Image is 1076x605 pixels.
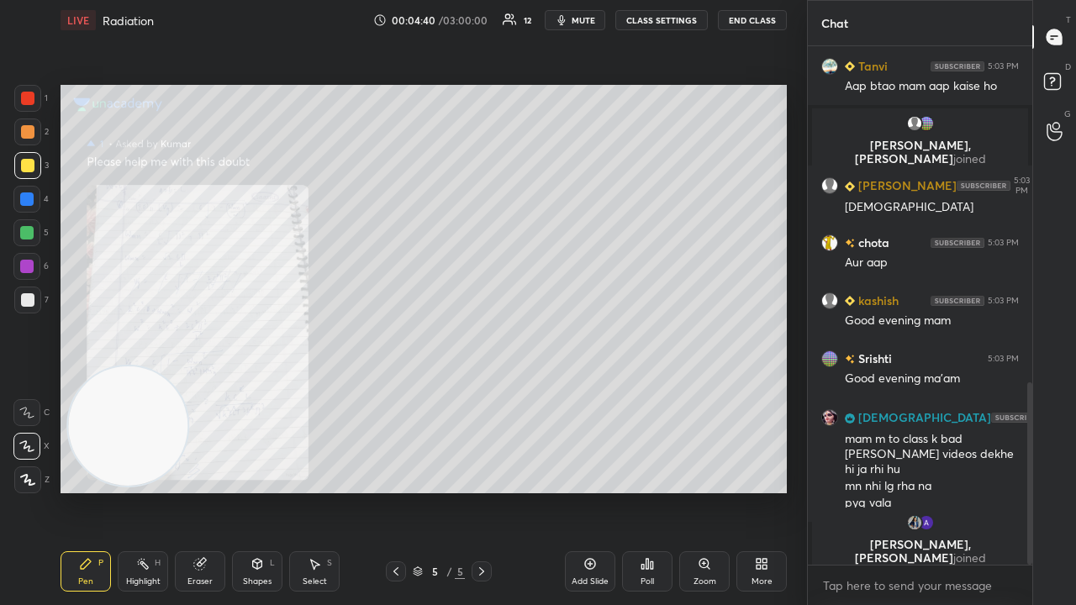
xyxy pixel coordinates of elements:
div: Shapes [243,577,272,586]
h4: Radiation [103,13,154,29]
span: joined [953,150,986,166]
div: 5 [455,564,465,579]
div: H [155,559,161,567]
div: mam m to class k bad [PERSON_NAME] videos dekhe hi ja rhi hu [845,431,1019,478]
img: 92315ffd1292449787063ab9352de92e.jpg [821,409,838,426]
h6: chota [855,234,889,251]
div: 3 [14,152,49,179]
div: C [13,399,50,426]
h6: Tanvi [855,57,888,75]
div: L [270,559,275,567]
div: LIVE [61,10,96,30]
p: [PERSON_NAME], [PERSON_NAME] [822,139,1018,166]
div: S [327,559,332,567]
div: Good evening mam [845,313,1019,329]
div: pyq vala [845,495,1019,512]
h6: [DEMOGRAPHIC_DATA] [855,409,991,427]
div: P [98,559,103,567]
img: default.png [821,292,838,309]
div: Z [14,466,50,493]
div: 5 [426,566,443,576]
h6: Srishti [855,350,892,367]
button: mute [545,10,605,30]
button: CLASS SETTINGS [615,10,708,30]
img: no-rating-badge.077c3623.svg [845,355,855,364]
img: 528aebb63e9746ca82daa1629d28366f.jpg [821,58,838,75]
div: 12 [524,16,531,24]
div: mn nhi lg rha na [845,478,1019,495]
img: default.png [906,115,923,132]
div: 6 [13,253,49,280]
p: [PERSON_NAME], [PERSON_NAME] [822,538,1018,565]
div: 1 [14,85,48,112]
div: X [13,433,50,460]
img: Learner_Badge_champion_ad955741a3.svg [845,413,855,423]
img: 4P8fHbbgJtejmAAAAAElFTkSuQmCC [991,413,1045,423]
div: Select [303,577,327,586]
img: default.png [821,177,838,194]
p: D [1065,60,1071,73]
img: 3 [918,514,935,531]
img: no-rating-badge.077c3623.svg [845,239,855,248]
div: grid [808,46,1032,565]
div: Highlight [126,577,161,586]
div: Good evening ma'am [845,371,1019,387]
div: Zoom [694,577,716,586]
div: Add Slide [572,577,609,586]
div: 4 [13,186,49,213]
p: T [1066,13,1071,26]
div: [DEMOGRAPHIC_DATA] [845,199,1019,216]
img: Learner_Badge_beginner_1_8b307cf2a0.svg [845,296,855,306]
div: 5:03 PM [988,354,1019,364]
img: 4P8fHbbgJtejmAAAAAElFTkSuQmCC [931,296,984,306]
span: joined [953,550,986,566]
img: b1f6bc9919b44050b8385be96b21bf3b.jpg [821,350,838,367]
img: 4P8fHbbgJtejmAAAAAElFTkSuQmCC [931,238,984,248]
div: 7 [14,287,49,313]
img: Learner_Badge_beginner_1_8b307cf2a0.svg [845,181,855,192]
div: / [446,566,451,576]
img: 4P8fHbbgJtejmAAAAAElFTkSuQmCC [957,181,1010,191]
div: 2 [14,118,49,145]
img: Learner_Badge_beginner_1_8b307cf2a0.svg [845,61,855,71]
div: 5:03 PM [988,61,1019,71]
p: Chat [808,1,862,45]
img: 72966341e04549adb53c159461cca4ee.43382950_3 [906,514,923,531]
span: mute [572,14,595,26]
h6: [PERSON_NAME] [855,177,957,195]
div: Aap btao mam aap kaise ho [845,78,1019,95]
div: More [752,577,773,586]
div: Eraser [187,577,213,586]
div: Aur aap [845,255,1019,271]
div: Poll [641,577,654,586]
div: 5 [13,219,49,246]
div: 5:03 PM [988,238,1019,248]
img: fbc741841cb54ec4844ce43ffda78d4d.jpg [821,234,838,251]
button: End Class [718,10,787,30]
img: 4P8fHbbgJtejmAAAAAElFTkSuQmCC [931,61,984,71]
img: b1f6bc9919b44050b8385be96b21bf3b.jpg [918,115,935,132]
div: Pen [78,577,93,586]
p: G [1064,108,1071,120]
div: 5:03 PM [988,296,1019,306]
div: 5:03 PM [1014,176,1030,196]
h6: kashish [855,292,899,309]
